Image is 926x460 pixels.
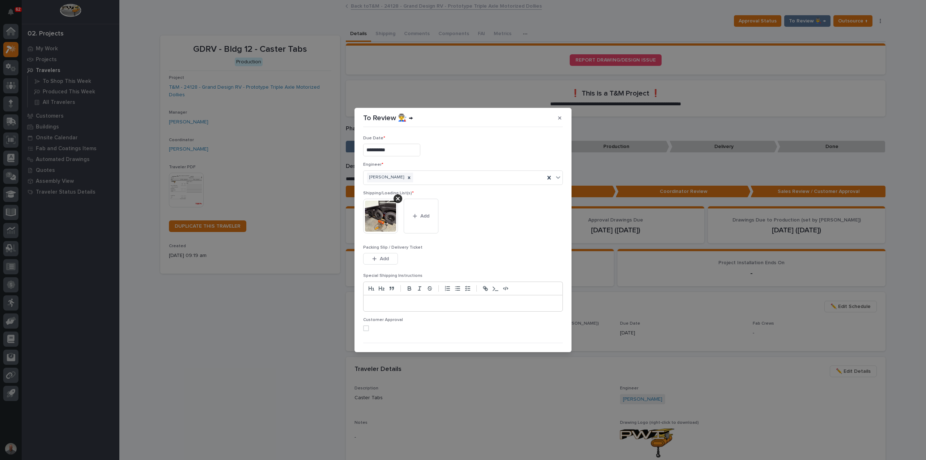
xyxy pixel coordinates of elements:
[367,173,405,182] div: [PERSON_NAME]
[420,213,429,219] span: Add
[363,318,403,322] span: Customer Approval
[363,114,413,122] p: To Review 👨‍🏭 →
[404,199,438,233] button: Add
[363,191,414,195] span: Shipping/Loading List(s)
[380,256,389,262] span: Add
[363,136,385,140] span: Due Date
[363,253,398,265] button: Add
[363,163,383,167] span: Engineer
[363,274,422,278] span: Special Shipping Instructions
[363,245,422,250] span: Packing Slip / Delivery Ticket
